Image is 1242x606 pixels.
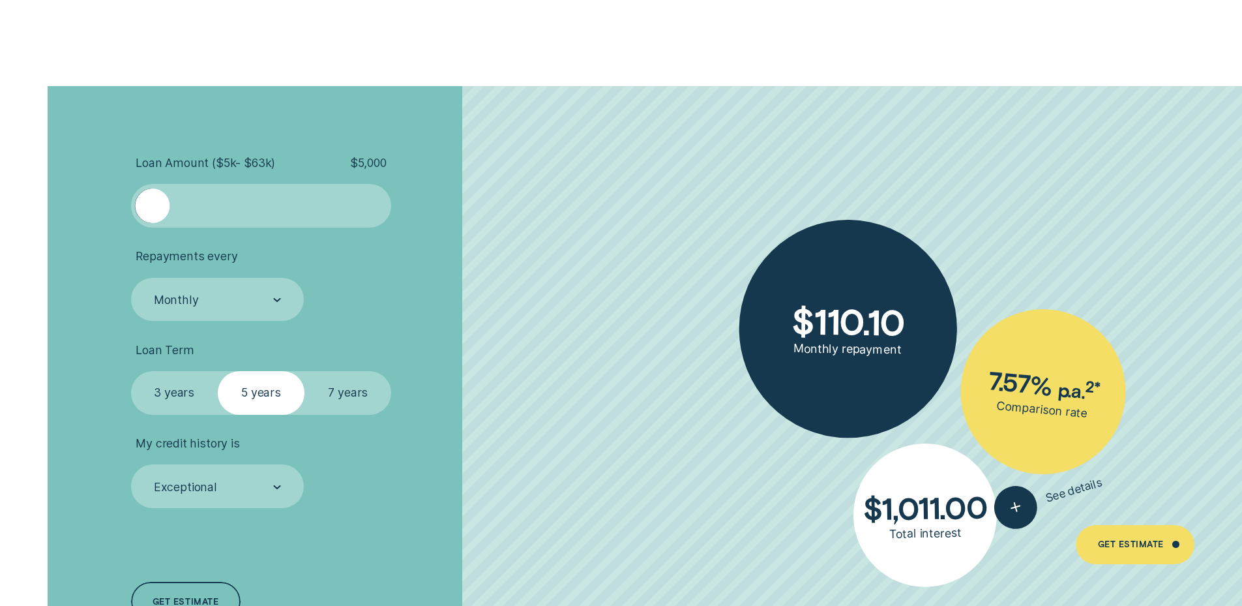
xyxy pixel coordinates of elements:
button: See details [989,462,1108,534]
span: $ 5,000 [350,156,387,170]
a: Get Estimate [1076,525,1194,564]
span: My credit history is [136,436,239,451]
span: See details [1044,476,1104,506]
div: Monthly [154,293,199,307]
label: 5 years [218,371,304,415]
span: Loan Amount ( $5k - $63k ) [136,156,275,170]
div: Exceptional [154,480,217,494]
label: 7 years [304,371,391,415]
label: 3 years [131,371,218,415]
span: Repayments every [136,249,237,264]
span: Loan Term [136,343,194,357]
